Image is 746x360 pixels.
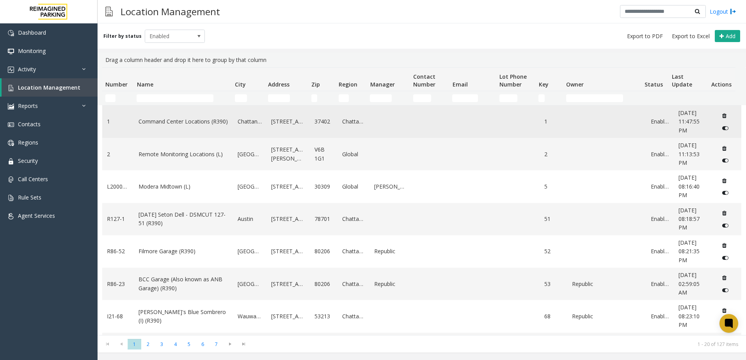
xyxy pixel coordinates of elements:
input: Lot Phone Number Filter [499,94,517,102]
a: Republic [374,280,409,288]
button: Delete [718,272,731,284]
a: 80206 [314,247,333,256]
a: [DATE] 08:16:40 PM [679,173,709,199]
label: Filter by status [103,33,142,40]
a: 53 [544,280,563,288]
a: Enabled [651,215,669,223]
a: Enabled [651,182,669,191]
h3: Location Management [117,2,224,21]
span: Go to the last page [237,339,250,349]
img: 'icon' [8,30,14,36]
span: Contacts [18,120,41,128]
a: Republic [374,247,409,256]
span: Page 4 [169,339,182,349]
span: Go to the next page [223,339,237,349]
span: Region [339,81,357,88]
img: 'icon' [8,48,14,55]
a: [STREET_ADDRESS] [271,117,306,126]
input: Zip Filter [311,94,318,102]
td: Manager Filter [367,91,410,105]
span: Email [453,81,468,88]
input: Region Filter [339,94,349,102]
td: Number Filter [102,91,133,105]
a: Chattanooga [342,247,364,256]
span: Number [105,81,128,88]
a: Command Center Locations (R390) [139,117,228,126]
span: Page 1 [128,339,141,349]
img: logout [730,7,736,16]
td: Lot Phone Number Filter [496,91,535,105]
a: Location Management [2,78,98,97]
a: Global [342,182,364,191]
a: [DATE] 08:23:10 PM [679,303,709,329]
span: [DATE] 08:23:10 PM [679,304,700,328]
a: [STREET_ADDRESS] [271,247,306,256]
img: pageIcon [105,2,113,21]
a: [STREET_ADDRESS] [271,215,306,223]
a: Wauwatosa [238,312,262,321]
a: 68 [544,312,563,321]
a: Enabled [651,312,669,321]
a: [GEOGRAPHIC_DATA] [238,280,262,288]
a: I21-68 [107,312,129,321]
span: [DATE] 11:13:53 PM [679,141,700,166]
span: Last Update [672,73,692,88]
td: Email Filter [449,91,496,105]
span: Go to the last page [238,341,249,347]
span: Address [268,81,290,88]
span: [DATE] 02:59:05 AM [679,271,700,296]
td: Zip Filter [308,91,336,105]
a: [GEOGRAPHIC_DATA] [238,150,262,159]
span: Call Centers [18,175,48,183]
span: Reports [18,102,38,109]
a: 51 [544,215,563,223]
img: 'icon' [8,195,14,201]
img: 'icon' [8,213,14,219]
span: Name [137,81,153,88]
span: Page 6 [196,339,210,349]
th: Actions [708,68,735,91]
img: 'icon' [8,103,14,109]
span: Page 7 [210,339,223,349]
td: Address Filter [265,91,308,105]
span: [DATE] 08:21:35 PM [679,239,700,264]
a: [DATE] 08:21:35 PM [679,238,709,265]
span: Key [539,81,549,88]
td: Last Update Filter [669,91,708,105]
td: City Filter [232,91,265,105]
button: Disable [718,284,733,296]
img: 'icon' [8,122,14,128]
td: Actions Filter [708,91,735,105]
input: City Filter [235,94,247,102]
span: Monitoring [18,47,46,55]
span: Page 2 [141,339,155,349]
a: Chattanooga [342,280,364,288]
span: Security [18,157,38,164]
input: Address Filter [268,94,290,102]
a: Chattanooga [342,117,364,126]
a: [PERSON_NAME]'s Blue Sombrero (I) (R390) [139,308,228,325]
button: Delete [718,304,731,316]
a: V6B 1G1 [314,145,333,163]
span: Enabled [145,30,193,42]
span: [DATE] 08:16:40 PM [679,174,700,199]
input: Number Filter [105,94,115,102]
a: Chattanooga [342,215,364,223]
a: [PERSON_NAME] [374,182,409,191]
button: Add [715,30,740,42]
a: [GEOGRAPHIC_DATA] [238,247,262,256]
a: Enabled [651,280,669,288]
input: Key Filter [538,94,545,102]
a: 5 [544,182,563,191]
a: [DATE] 11:47:55 PM [679,109,709,135]
input: Manager Filter [370,94,392,102]
span: Export to PDF [627,32,663,40]
td: Status Filter [641,91,669,105]
a: Enabled [651,247,669,256]
button: Disable [718,316,733,329]
a: 1 [544,117,563,126]
a: Modera Midtown (L) [139,182,228,191]
span: Page 5 [182,339,196,349]
img: 'icon' [8,158,14,164]
th: Status [641,68,669,91]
